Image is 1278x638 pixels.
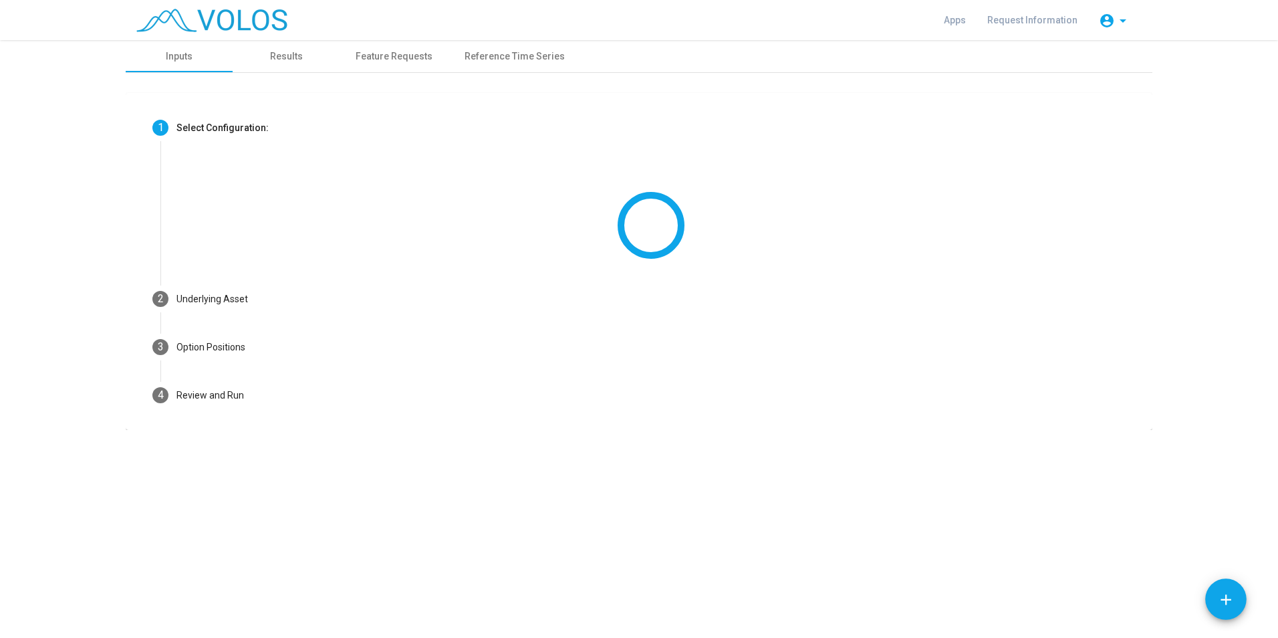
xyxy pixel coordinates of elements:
[158,389,164,401] span: 4
[270,49,303,64] div: Results
[465,49,565,64] div: Reference Time Series
[176,292,248,306] div: Underlying Asset
[944,15,966,25] span: Apps
[933,8,977,32] a: Apps
[1205,578,1247,620] button: Add icon
[1115,13,1131,29] mat-icon: arrow_drop_down
[977,8,1088,32] a: Request Information
[356,49,432,64] div: Feature Requests
[176,340,245,354] div: Option Positions
[158,292,164,305] span: 2
[1099,13,1115,29] mat-icon: account_circle
[158,121,164,134] span: 1
[158,340,164,353] span: 3
[176,121,269,135] div: Select Configuration:
[1217,591,1235,609] mat-icon: add
[166,49,193,64] div: Inputs
[176,389,244,403] div: Review and Run
[987,15,1077,25] span: Request Information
